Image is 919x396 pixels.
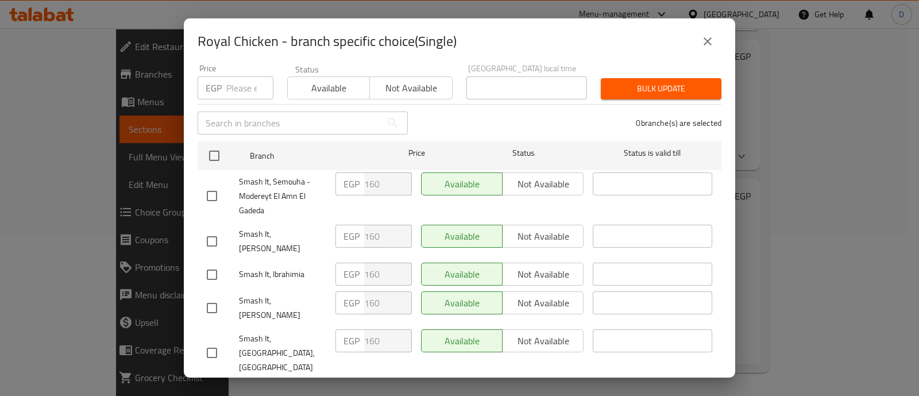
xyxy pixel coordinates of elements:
span: Smash It, [GEOGRAPHIC_DATA], [GEOGRAPHIC_DATA] [239,332,326,375]
span: Not available [374,80,447,97]
input: Please enter price [364,172,412,195]
span: Smash It, Semouha - Modereyt El Amn El Gadeda [239,175,326,218]
span: Status [464,146,584,160]
button: close [694,28,721,55]
button: Bulk update [601,78,721,99]
input: Please enter price [226,76,273,99]
input: Please enter price [364,329,412,352]
p: EGP [343,267,360,281]
p: EGP [343,177,360,191]
span: Branch [250,149,369,163]
p: EGP [206,81,222,95]
span: Price [379,146,455,160]
h2: Royal Chicken - branch specific choice(Single) [198,32,457,51]
button: Not available [369,76,452,99]
input: Please enter price [364,291,412,314]
span: Smash It, [PERSON_NAME] [239,227,326,256]
input: Please enter price [364,225,412,248]
button: Available [287,76,370,99]
input: Please enter price [364,263,412,286]
input: Search in branches [198,112,381,134]
p: 0 branche(s) are selected [636,117,721,129]
span: Smash It, [PERSON_NAME] [239,294,326,322]
span: Status is valid till [593,146,712,160]
span: Available [292,80,365,97]
span: Smash It, Ibrahimia [239,267,326,282]
span: Bulk update [610,82,712,96]
p: EGP [343,296,360,310]
p: EGP [343,334,360,348]
p: EGP [343,229,360,243]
